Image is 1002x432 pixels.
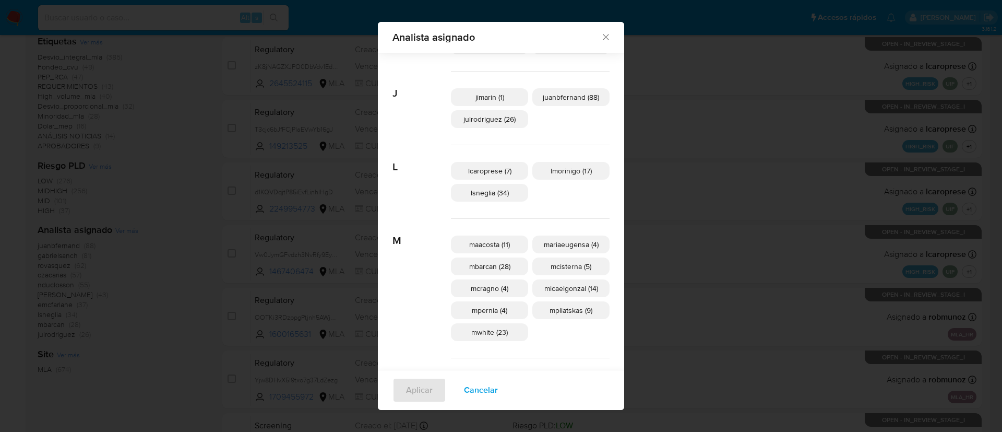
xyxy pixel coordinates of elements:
[471,327,508,337] span: mwhite (23)
[468,166,511,176] span: lcaroprese (7)
[544,283,598,294] span: micaelgonzal (14)
[532,279,610,297] div: micaelgonzal (14)
[451,323,528,341] div: mwhite (23)
[532,88,610,106] div: juanbfernand (88)
[392,219,451,247] span: M
[532,258,610,275] div: mcisterna (5)
[463,114,516,124] span: julrodriguez (26)
[392,358,451,387] span: N
[469,261,510,272] span: mbarcan (28)
[451,162,528,180] div: lcaroprese (7)
[551,261,591,272] span: mcisterna (5)
[601,32,610,41] button: Cerrar
[543,92,599,102] span: juanbfernand (88)
[544,239,599,250] span: mariaeugensa (4)
[451,301,528,319] div: mpernia (4)
[469,239,510,250] span: maacosta (11)
[451,279,528,297] div: mcragno (4)
[451,236,528,253] div: maacosta (11)
[464,379,498,402] span: Cancelar
[471,283,508,294] span: mcragno (4)
[451,184,528,202] div: lsneglia (34)
[551,166,592,176] span: lmorinigo (17)
[532,301,610,319] div: mpliatskas (9)
[450,378,511,403] button: Cancelar
[472,305,507,316] span: mpernia (4)
[532,236,610,253] div: mariaeugensa (4)
[451,110,528,128] div: julrodriguez (26)
[392,145,451,173] span: L
[392,72,451,100] span: J
[392,32,601,42] span: Analista asignado
[451,258,528,275] div: mbarcan (28)
[550,305,592,316] span: mpliatskas (9)
[451,88,528,106] div: jimarin (1)
[471,188,509,198] span: lsneglia (34)
[475,92,504,102] span: jimarin (1)
[532,162,610,180] div: lmorinigo (17)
